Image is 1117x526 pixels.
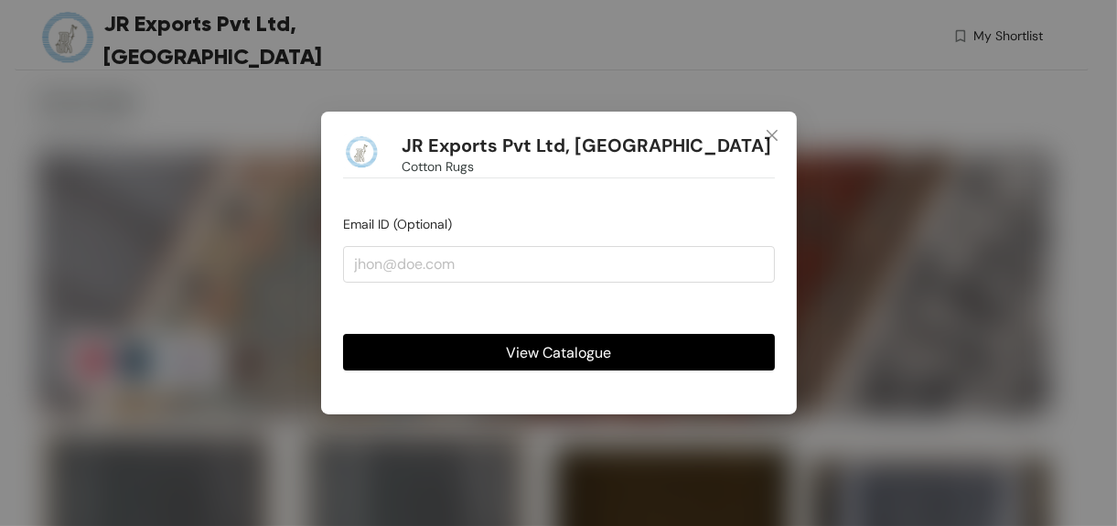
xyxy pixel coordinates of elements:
input: jhon@doe.com [343,246,775,283]
h1: JR Exports Pvt Ltd, [GEOGRAPHIC_DATA] [402,134,771,157]
img: Buyer Portal [343,134,380,170]
span: close [765,128,779,143]
span: Email ID (Optional) [343,216,452,232]
button: Close [747,112,797,161]
button: View Catalogue [343,334,775,370]
span: Cotton Rugs [402,156,474,177]
span: View Catalogue [506,340,611,363]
